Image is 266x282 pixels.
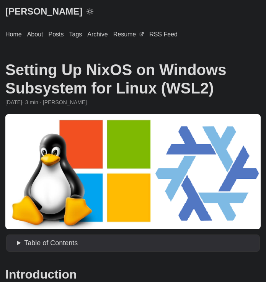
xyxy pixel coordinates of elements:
[24,239,78,247] span: Table of Contents
[149,31,178,38] span: RSS Feed
[5,23,22,46] a: Home
[87,31,108,38] span: Archive
[27,23,43,46] a: About
[5,267,261,282] h2: Introduction
[17,238,257,249] summary: Table of Contents
[5,31,22,38] span: Home
[5,98,22,107] span: 2024-12-17 21:31:58 -0500 -0500
[5,98,261,107] div: · 3 min · [PERSON_NAME]
[113,31,136,38] span: Resume
[87,23,108,46] a: Archive
[49,31,64,38] span: Posts
[149,23,178,46] a: RSS Feed
[69,31,82,38] span: Tags
[113,23,144,46] a: Resume
[27,31,43,38] span: About
[69,23,82,46] a: Tags
[49,23,64,46] a: Posts
[5,61,261,97] h1: Setting Up NixOS on Windows Subsystem for Linux (WSL2)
